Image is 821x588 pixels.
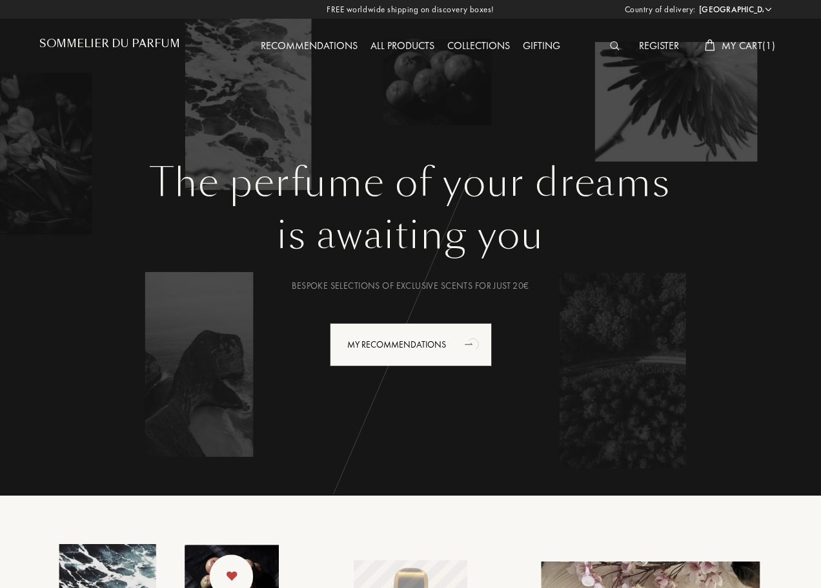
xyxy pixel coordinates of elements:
[460,331,486,357] div: animation
[722,39,775,52] span: My Cart ( 1 )
[254,38,364,55] div: Recommendations
[320,323,502,366] a: My Recommendationsanimation
[516,38,567,55] div: Gifting
[330,323,492,366] div: My Recommendations
[441,39,516,52] a: Collections
[633,39,685,52] a: Register
[364,38,441,55] div: All products
[254,39,364,52] a: Recommendations
[364,39,441,52] a: All products
[49,206,772,264] div: is awaiting you
[633,38,685,55] div: Register
[441,38,516,55] div: Collections
[39,37,180,50] h1: Sommelier du Parfum
[625,3,696,16] span: Country of delivery:
[705,39,715,51] img: cart_white.svg
[49,279,772,293] div: Bespoke selections of exclusive scents for just 20€
[610,41,620,50] img: search_icn_white.svg
[516,39,567,52] a: Gifting
[39,37,180,55] a: Sommelier du Parfum
[49,160,772,206] h1: The perfume of your dreams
